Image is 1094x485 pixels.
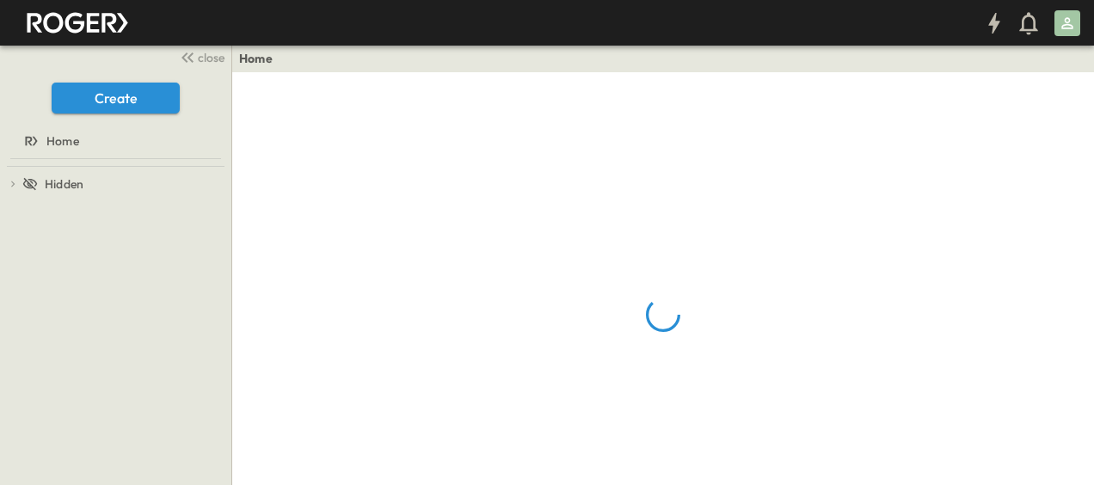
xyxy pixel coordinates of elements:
nav: breadcrumbs [239,50,283,67]
button: Create [52,83,180,114]
a: Home [239,50,273,67]
span: Home [46,132,79,150]
button: close [173,45,228,69]
span: close [198,49,224,66]
span: Hidden [45,175,83,193]
a: Home [3,129,224,153]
